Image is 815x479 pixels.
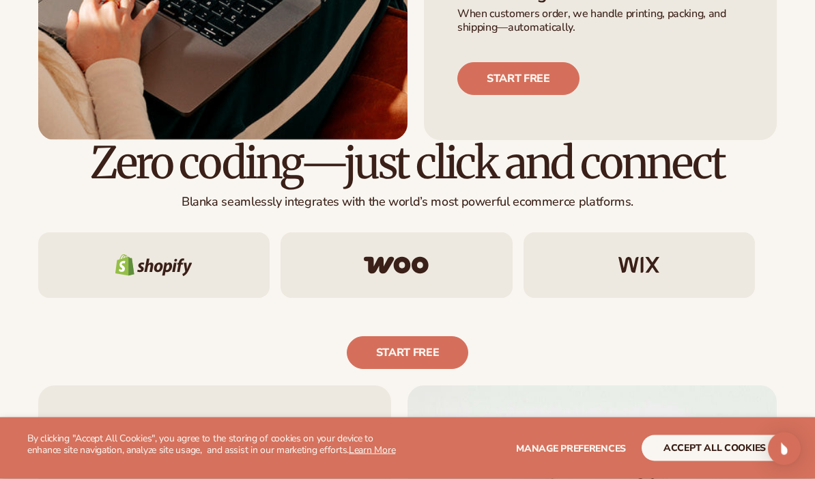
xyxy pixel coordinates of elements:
[364,257,429,275] img: Woo commerce logo.
[457,63,580,96] a: Start free
[516,442,626,455] span: Manage preferences
[642,435,788,461] button: accept all cookies
[27,433,408,456] p: By clicking "Accept All Cookies", you agree to the storing of cookies on your device to enhance s...
[38,195,777,210] p: Blanka seamlessly integrates with the world’s most powerful ecommerce platforms.
[618,258,659,274] img: Wix logo.
[457,8,743,36] p: When customers order, we handle printing, packing, and shipping—automatically.
[347,337,469,370] a: Start free
[349,443,395,456] a: Learn More
[115,255,192,277] img: Shopify logo.
[768,433,801,465] div: Open Intercom Messenger
[38,141,777,187] h2: Zero coding—just click and connect
[516,435,626,461] button: Manage preferences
